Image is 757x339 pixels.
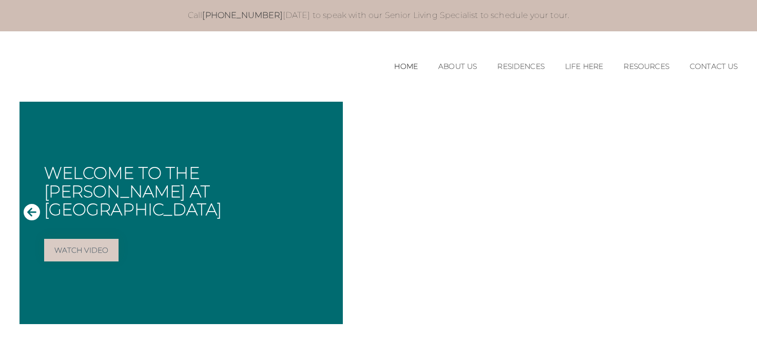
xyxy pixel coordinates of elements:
[717,203,734,222] button: Next Slide
[497,62,545,71] a: Residences
[48,10,709,21] p: Call [DATE] to speak with our Senior Living Specialist to schedule your tour.
[624,62,669,71] a: Resources
[690,62,738,71] a: Contact Us
[44,239,119,261] a: Watch Video
[20,102,738,324] div: Slide 1 of 1
[202,10,282,20] a: [PHONE_NUMBER]
[438,62,477,71] a: About Us
[24,203,40,222] button: Previous Slide
[44,164,335,218] h1: Welcome to The [PERSON_NAME] at [GEOGRAPHIC_DATA]
[565,62,603,71] a: Life Here
[394,62,418,71] a: Home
